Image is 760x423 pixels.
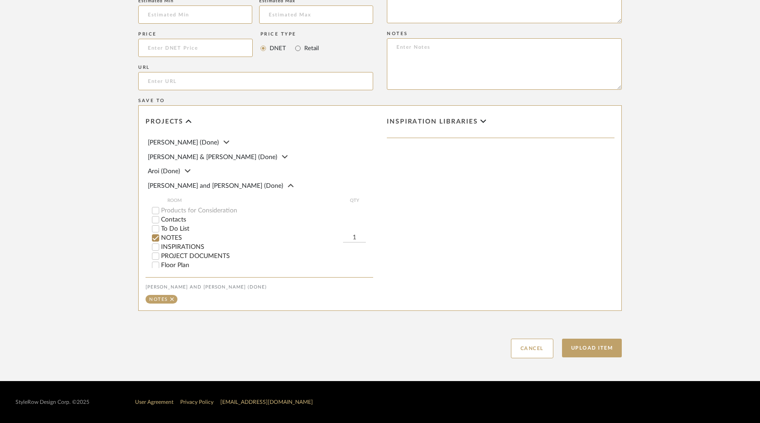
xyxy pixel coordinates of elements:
[148,168,180,175] span: Aroi (Done)
[138,65,373,70] div: URL
[220,399,313,405] a: [EMAIL_ADDRESS][DOMAIN_NAME]
[161,217,373,223] label: Contacts
[138,31,253,37] div: Price
[138,5,252,24] input: Estimated Min
[260,39,319,57] mat-radio-group: Select price type
[161,262,373,268] label: Floor Plan
[16,399,89,406] div: StyleRow Design Corp. ©2025
[303,43,319,53] label: Retail
[161,226,373,232] label: To Do List
[511,339,553,358] button: Cancel
[149,297,168,302] div: NOTES
[161,244,373,250] label: INSPIRATIONS
[146,284,373,290] div: [PERSON_NAME] and [PERSON_NAME] (Done)
[138,98,622,103] div: Save To
[343,197,366,204] span: QTY
[387,118,478,126] span: Inspiration libraries
[148,183,283,189] span: [PERSON_NAME] and [PERSON_NAME] (Done)
[259,5,373,24] input: Estimated Max
[167,197,343,204] span: ROOM
[135,399,173,405] a: User Agreement
[148,139,219,146] span: [PERSON_NAME] (Done)
[260,31,319,37] div: Price Type
[161,235,343,241] label: NOTES
[562,339,622,357] button: Upload Item
[138,72,373,90] input: Enter URL
[180,399,213,405] a: Privacy Policy
[138,39,253,57] input: Enter DNET Price
[387,31,622,36] div: Notes
[269,43,286,53] label: DNET
[146,118,183,126] span: Projects
[148,154,277,160] span: [PERSON_NAME] & [PERSON_NAME] (Done)
[161,253,373,259] label: PROJECT DOCUMENTS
